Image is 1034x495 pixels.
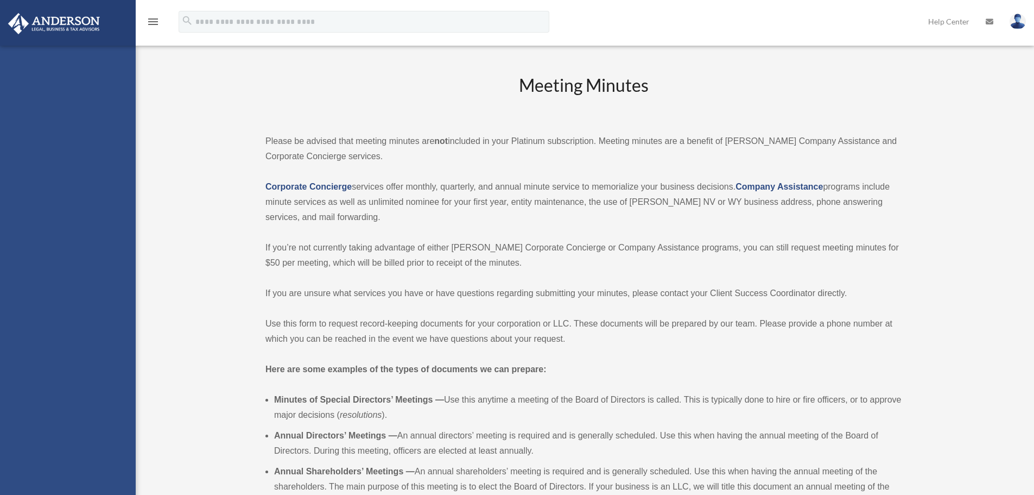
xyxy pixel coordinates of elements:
[274,395,444,404] b: Minutes of Special Directors’ Meetings —
[1010,14,1026,29] img: User Pic
[274,431,397,440] b: Annual Directors’ Meetings —
[265,134,902,164] p: Please be advised that meeting minutes are included in your Platinum subscription. Meeting minute...
[340,410,382,419] em: resolutions
[147,15,160,28] i: menu
[5,13,103,34] img: Anderson Advisors Platinum Portal
[147,19,160,28] a: menu
[274,428,902,459] li: An annual directors’ meeting is required and is generally scheduled. Use this when having the ann...
[735,182,823,191] a: Company Assistance
[265,240,902,271] p: If you’re not currently taking advantage of either [PERSON_NAME] Corporate Concierge or Company A...
[434,136,448,146] strong: not
[265,179,902,225] p: services offer monthly, quarterly, and annual minute service to memorialize your business decisio...
[265,316,902,347] p: Use this form to request record-keeping documents for your corporation or LLC. These documents wi...
[274,392,902,423] li: Use this anytime a meeting of the Board of Directors is called. This is typically done to hire or...
[265,73,902,118] h2: Meeting Minutes
[265,286,902,301] p: If you are unsure what services you have or have questions regarding submitting your minutes, ple...
[265,182,352,191] a: Corporate Concierge
[274,467,415,476] b: Annual Shareholders’ Meetings —
[181,15,193,27] i: search
[265,365,547,374] strong: Here are some examples of the types of documents we can prepare:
